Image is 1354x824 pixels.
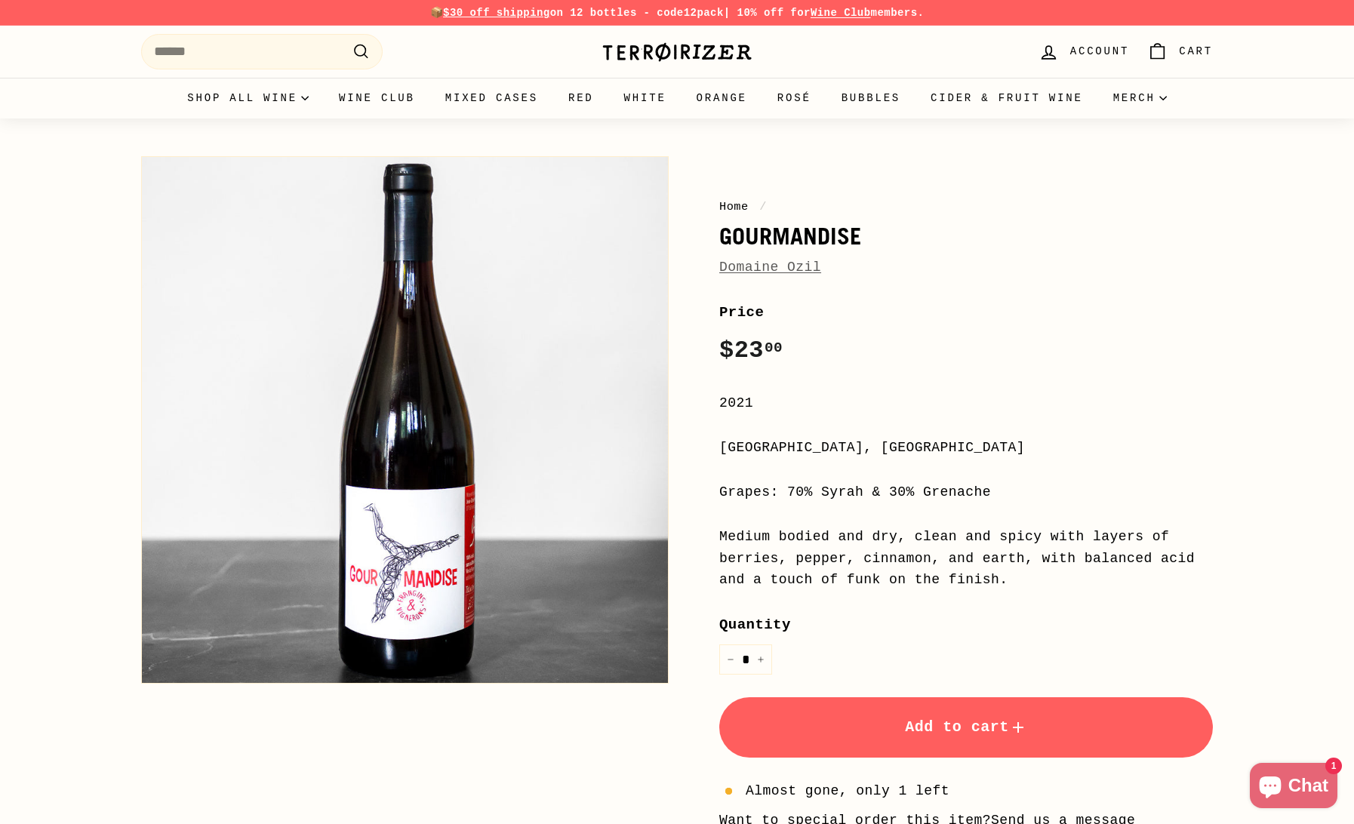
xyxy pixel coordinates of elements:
a: Cart [1138,29,1222,74]
span: $30 off shipping [443,7,550,19]
div: Grapes: 70% Syrah & 30% Grenache [719,481,1213,503]
span: $23 [719,337,783,364]
a: Domaine Ozil [719,260,821,275]
button: Reduce item quantity by one [719,644,742,675]
strong: 12pack [684,7,724,19]
a: Home [719,200,749,214]
a: Wine Club [811,7,871,19]
inbox-online-store-chat: Shopify online store chat [1245,763,1342,812]
a: Wine Club [324,78,430,118]
a: Orange [682,78,762,118]
a: Bubbles [826,78,915,118]
p: 📦 on 12 bottles - code | 10% off for members. [141,5,1213,21]
a: White [609,78,682,118]
div: [GEOGRAPHIC_DATA], [GEOGRAPHIC_DATA] [719,437,1213,459]
a: Mixed Cases [430,78,553,118]
a: Red [553,78,609,118]
a: Account [1029,29,1138,74]
span: Add to cart [905,718,1027,736]
nav: breadcrumbs [719,198,1213,216]
span: Cart [1179,43,1213,60]
span: / [755,200,771,214]
label: Quantity [719,613,1213,636]
a: Rosé [762,78,826,118]
summary: Shop all wine [172,78,324,118]
div: Medium bodied and dry, clean and spicy with layers of berries, pepper, cinnamon, and earth, with ... [719,526,1213,591]
span: Account [1070,43,1129,60]
sup: 00 [765,340,783,356]
label: Price [719,301,1213,324]
summary: Merch [1098,78,1182,118]
div: 2021 [719,392,1213,414]
a: Cider & Fruit Wine [915,78,1098,118]
div: Primary [111,78,1243,118]
span: Almost gone, only 1 left [746,780,949,802]
button: Increase item quantity by one [749,644,772,675]
input: quantity [719,644,772,675]
h1: Gourmandise [719,223,1213,249]
button: Add to cart [719,697,1213,758]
